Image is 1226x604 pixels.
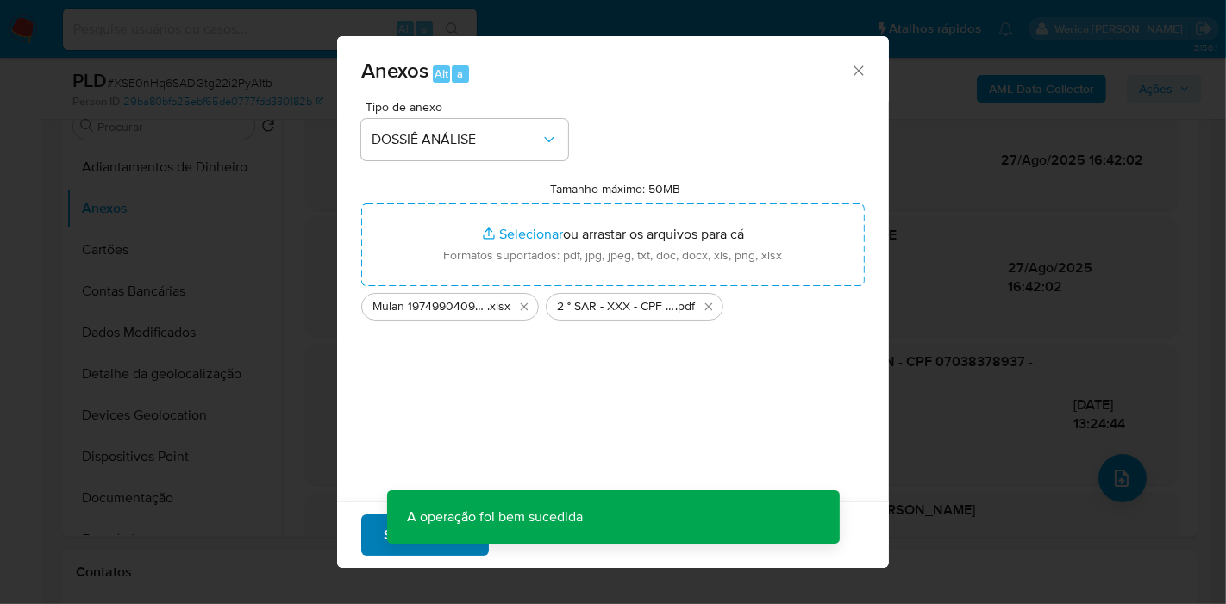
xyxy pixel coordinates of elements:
button: Subir arquivo [361,514,489,556]
span: 2 ° SAR - XXX - CPF 07038378937 - [PERSON_NAME] DE [PERSON_NAME] [557,298,675,315]
span: Subir arquivo [384,516,466,554]
button: Excluir 2 ° SAR - XXX - CPF 07038378937 - GUSTAVO PEREIRA DE PAULA.pdf [698,296,719,317]
span: Mulan 1974990409_2025_08_25_19_05_15 [372,298,487,315]
span: Cancelar [518,516,574,554]
button: DOSSIÊ ANÁLISE [361,119,568,160]
span: .pdf [675,298,695,315]
span: .xlsx [487,298,510,315]
span: Tipo de anexo [366,101,572,113]
label: Tamanho máximo: 50MB [551,181,681,196]
ul: Arquivos selecionados [361,286,865,321]
span: a [457,65,463,82]
p: A operação foi bem sucedida [387,490,604,544]
span: Anexos [361,55,428,85]
button: Excluir Mulan 1974990409_2025_08_25_19_05_15.xlsx [514,296,535,317]
span: Alt [435,65,448,82]
span: DOSSIÊ ANÁLISE [372,131,541,148]
button: Fechar [850,62,866,78]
